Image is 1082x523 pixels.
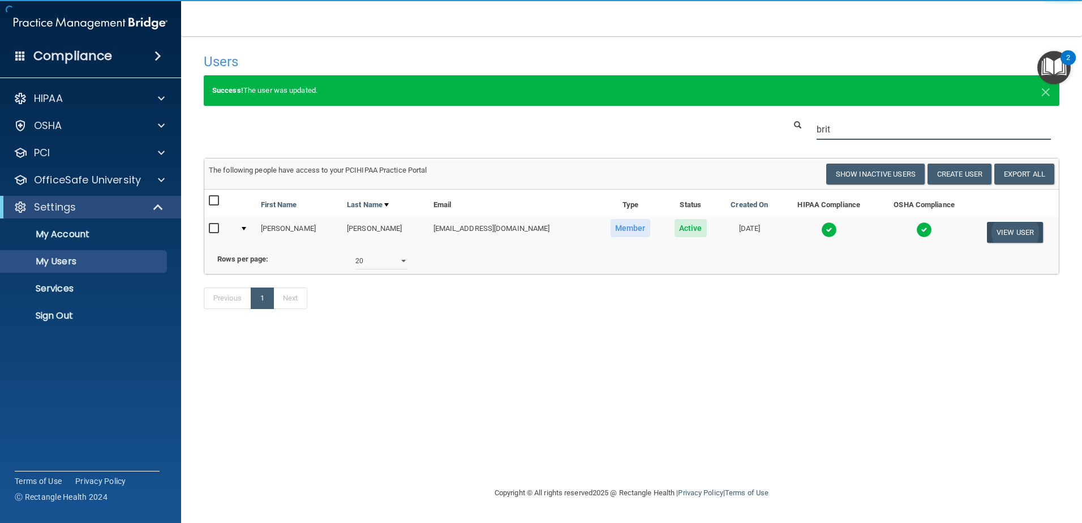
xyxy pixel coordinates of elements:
img: PMB logo [14,12,168,35]
a: Privacy Policy [678,488,723,497]
a: Next [273,288,307,309]
button: Create User [928,164,991,185]
a: Last Name [347,198,389,212]
p: Services [7,283,162,294]
p: Settings [34,200,76,214]
input: Search [817,119,1051,140]
a: Created On [731,198,768,212]
a: HIPAA [14,92,165,105]
p: HIPAA [34,92,63,105]
p: OSHA [34,119,62,132]
p: OfficeSafe University [34,173,141,187]
a: First Name [261,198,297,212]
span: Ⓒ Rectangle Health 2024 [15,491,108,503]
button: Close [1041,84,1051,97]
a: Privacy Policy [75,475,126,487]
h4: Users [204,54,696,69]
button: View User [987,222,1043,243]
a: Terms of Use [725,488,768,497]
p: My Account [7,229,162,240]
th: OSHA Compliance [877,190,971,217]
span: Active [675,219,707,237]
td: [PERSON_NAME] [342,217,429,247]
th: Status [663,190,718,217]
a: OSHA [14,119,165,132]
a: Previous [204,288,251,309]
h4: Compliance [33,48,112,64]
td: [EMAIL_ADDRESS][DOMAIN_NAME] [429,217,598,247]
p: PCI [34,146,50,160]
p: My Users [7,256,162,267]
a: PCI [14,146,165,160]
a: 1 [251,288,274,309]
b: Rows per page: [217,255,268,263]
button: Open Resource Center, 2 new notifications [1037,51,1071,84]
td: [DATE] [718,217,780,247]
p: Sign Out [7,310,162,321]
th: HIPAA Compliance [781,190,877,217]
button: Show Inactive Users [826,164,925,185]
a: Export All [994,164,1054,185]
th: Type [598,190,663,217]
span: Member [611,219,650,237]
a: OfficeSafe University [14,173,165,187]
img: tick.e7d51cea.svg [916,222,932,238]
div: 2 [1066,58,1070,72]
strong: Success! [212,86,243,95]
div: The user was updated. [204,75,1059,106]
a: Settings [14,200,164,214]
img: tick.e7d51cea.svg [821,222,837,238]
span: The following people have access to your PCIHIPAA Practice Portal [209,166,427,174]
td: [PERSON_NAME] [256,217,343,247]
th: Email [429,190,598,217]
a: Terms of Use [15,475,62,487]
iframe: Drift Widget Chat Controller [886,443,1068,488]
span: × [1041,79,1051,102]
div: Copyright © All rights reserved 2025 @ Rectangle Health | | [425,475,838,511]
